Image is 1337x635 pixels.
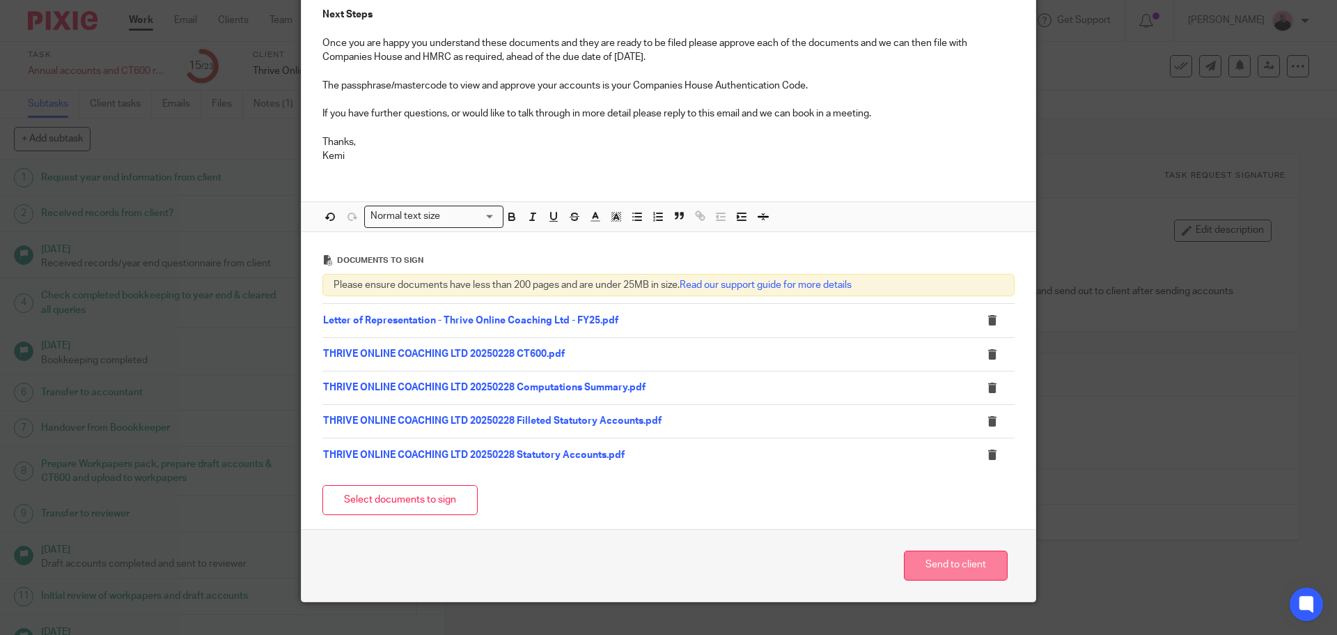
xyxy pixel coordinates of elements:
[322,135,1015,149] p: Thanks,
[323,349,565,359] a: THRIVE ONLINE COACHING LTD 20250228 CT600.pdf
[323,416,662,426] a: THRIVE ONLINE COACHING LTD 20250228 Filleted Statutory Accounts.pdf
[323,450,625,460] a: THRIVE ONLINE COACHING LTD 20250228 Statutory Accounts.pdf
[323,383,646,392] a: THRIVE ONLINE COACHING LTD 20250228 Computations Summary.pdf
[322,485,478,515] button: Select documents to sign
[680,280,852,290] a: Read our support guide for more details
[322,149,1015,163] p: Kemi
[322,274,1015,296] div: Please ensure documents have less than 200 pages and are under 25MB in size.
[445,209,495,224] input: Search for option
[904,551,1008,581] button: Send to client
[322,107,1015,121] p: If you have further questions, or would like to talk through in more detail please reply to this ...
[337,257,423,264] span: Documents to sign
[368,209,444,224] span: Normal text size
[364,206,503,227] div: Search for option
[323,316,618,326] a: Letter of Representation - Thrive Online Coaching Ltd - FY25.pdf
